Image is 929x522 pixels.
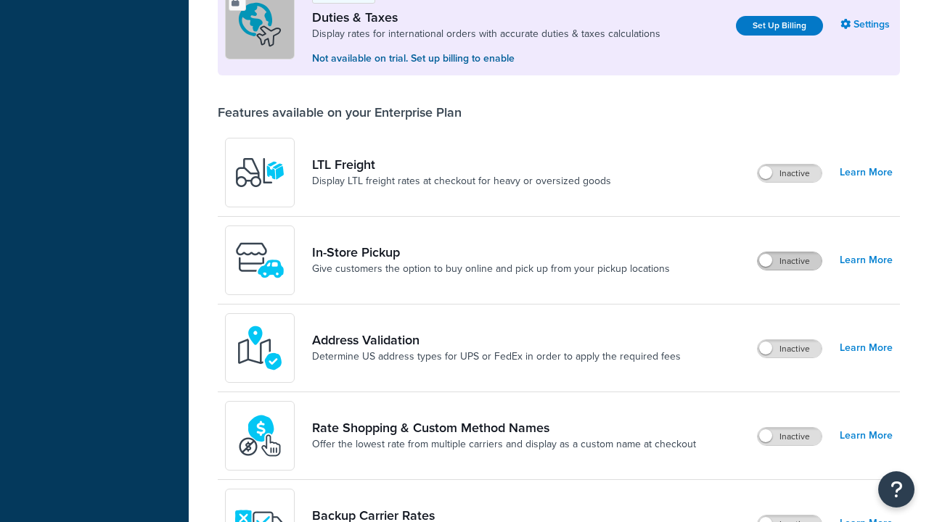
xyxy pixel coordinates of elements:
a: Display LTL freight rates at checkout for heavy or oversized goods [312,174,611,188]
a: Learn More [840,338,893,358]
div: Features available on your Enterprise Plan [218,104,462,120]
a: Learn More [840,162,893,183]
label: Inactive [758,165,822,182]
a: Settings [840,14,893,35]
label: Inactive [758,252,822,270]
img: icon-duo-feat-rate-shopping-ecdd8bed.png [234,410,285,461]
a: LTL Freight [312,157,611,173]
a: Determine US address types for UPS or FedEx in order to apply the required fees [312,349,681,364]
img: y79ZsPf0fXUFUhFXDzUgf+ktZg5F2+ohG75+v3d2s1D9TjoU8PiyCIluIjV41seZevKCRuEjTPPOKHJsQcmKCXGdfprl3L4q7... [234,147,285,198]
a: Display rates for international orders with accurate duties & taxes calculations [312,27,660,41]
a: Learn More [840,426,893,446]
img: kIG8fy0lQAAAABJRU5ErkJggg== [234,323,285,373]
a: Rate Shopping & Custom Method Names [312,420,696,436]
label: Inactive [758,340,822,357]
a: Learn More [840,250,893,270]
label: Inactive [758,428,822,445]
button: Open Resource Center [878,471,914,507]
a: In-Store Pickup [312,244,670,260]
a: Set Up Billing [736,16,823,36]
a: Address Validation [312,332,681,348]
p: Not available on trial. Set up billing to enable [312,51,660,67]
a: Give customers the option to buy online and pick up from your pickup locations [312,262,670,276]
a: Duties & Taxes [312,9,660,25]
a: Offer the lowest rate from multiple carriers and display as a custom name at checkout [312,437,696,452]
img: wfgcfpwTIucLEAAAAASUVORK5CYII= [234,235,285,286]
